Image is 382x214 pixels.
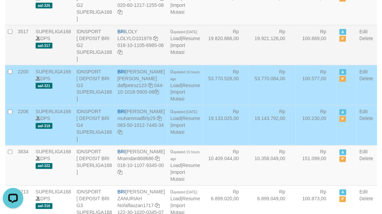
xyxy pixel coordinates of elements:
span: aaf-322 [36,163,52,169]
span: Paused [340,76,346,82]
span: Paused [340,36,346,42]
span: 0 [170,149,200,162]
td: Rp 100.230,00 [296,105,337,145]
a: Copy daffpetroz123 to clipboard [148,83,153,88]
span: | | [170,69,200,102]
span: | | [170,149,200,182]
a: Copy 044101018590506 to clipboard [154,90,159,95]
td: Rp 10.409.044,00 [203,145,249,186]
span: aaf-317 [36,43,52,49]
a: Edit [359,189,368,195]
a: Copy LOLYLO101979 to clipboard [153,36,158,41]
td: Rp 100.577,00 [296,65,337,105]
a: Load [170,196,181,202]
a: Load [170,83,181,88]
button: Open LiveChat chat widget [3,3,23,23]
span: aaf-319 [36,123,52,129]
td: Rp 19.133.025,00 [203,105,249,145]
a: Resume [182,83,200,88]
td: DPS [33,105,74,145]
span: updated [DATE] [173,30,197,34]
span: BRI [118,109,125,115]
span: BRI [118,189,125,195]
a: Delete [359,116,373,121]
span: 0 [170,109,197,115]
td: [PERSON_NAME] 083-50-1012-7445-34 [115,105,168,145]
span: 0 [170,29,197,34]
span: 0 [170,189,197,195]
a: Resume [182,36,200,41]
td: DPS [33,25,74,65]
span: | | [170,29,200,55]
td: 3517 [15,25,33,65]
a: SUPERLIGA168 [36,189,71,195]
a: Resume [182,163,200,168]
td: [PERSON_NAME] [PERSON_NAME] 044-10-1018-5905-06 [115,65,168,105]
span: updated 15 hours ago [170,151,200,161]
a: Import Mutasi [170,90,185,102]
a: Import Mutasi [170,170,185,182]
a: Edit [359,69,368,74]
a: Copy muhammadfirly29 to clipboard [157,116,162,121]
td: DPS [33,65,74,105]
span: Paused [340,156,346,162]
a: Delete [359,76,373,81]
a: Load [170,116,181,121]
span: aaf-325 [36,3,52,9]
td: 2200 [15,65,33,105]
a: Delete [359,196,373,202]
td: Rp 19.820.866,00 [203,25,249,65]
a: Mramdan868686 [118,156,154,162]
td: Rp 53.770.084,00 [249,65,296,105]
span: Active [340,109,346,115]
a: Load [170,36,181,41]
td: 3834 [15,145,33,186]
a: Copy 018101105698506 to clipboard [118,49,122,55]
a: Nofalfauzan1717 [118,203,154,209]
span: 0 [170,69,200,81]
td: Rp 19.921.126,00 [249,25,296,65]
span: BRI [118,149,125,155]
span: Active [340,29,346,35]
a: SUPERLIGA168 [36,69,71,74]
td: IDNSPORT [ DEPOSIT BRI SUPERLIGA168 ] [74,145,115,186]
a: Copy 020601217125508 to clipboard [118,9,122,15]
a: Delete [359,156,373,162]
a: Import Mutasi [170,2,185,15]
span: Paused [340,116,346,122]
span: updated [DATE] [173,110,197,114]
a: Copy 083501012744534 to clipboard [118,130,122,135]
a: SUPERLIGA168 [36,109,71,115]
a: Resume [182,196,200,202]
td: LOLY 018-10-1105-6985-06 [115,25,168,65]
span: Active [340,69,346,75]
td: Rp 10.358.049,00 [249,145,296,186]
a: Edit [359,149,368,155]
a: SUPERLIGA168 [36,149,71,155]
span: Active [340,150,346,155]
a: Load [170,163,181,168]
td: 2206 [15,105,33,145]
a: Resume [182,116,200,121]
span: updated 16 hours ago [170,70,200,81]
a: muhammadfirly29 [118,116,156,121]
span: BRI [118,29,125,34]
td: Rp 53.770.528,00 [203,65,249,105]
a: Import Mutasi [170,43,185,55]
a: SUPERLIGA168 [36,29,71,34]
td: IDNSPORT [ DEPOSIT BRI G3 SUPERLIGA168 ] [74,65,115,105]
a: Copy Nofalfauzan1717 to clipboard [155,203,160,209]
span: aaf-310 [36,203,52,209]
a: Import Mutasi [170,123,185,135]
td: Rp 19.143.792,00 [249,105,296,145]
span: updated [DATE] [173,191,197,194]
span: aaf-321 [36,83,52,89]
td: IDNSPORT [ DEPOSIT BRI G4 SUPERLIGA168 ] [74,105,115,145]
td: DPS [33,145,74,186]
a: Copy Mramdan868686 to clipboard [155,156,160,162]
a: Delete [359,36,373,41]
a: Edit [359,29,368,34]
a: daffpetroz123 [118,83,147,88]
td: [PERSON_NAME] 018-10-1107-9345-00 [115,145,168,186]
span: | | [170,109,200,135]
